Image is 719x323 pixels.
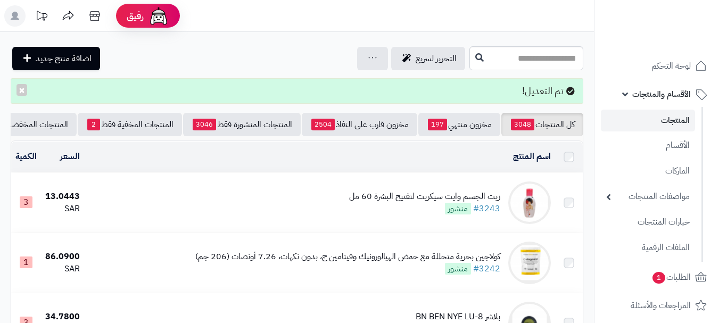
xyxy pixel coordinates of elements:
span: رفيق [127,10,144,22]
a: تحديثات المنصة [28,5,55,29]
img: ai-face.png [148,5,169,27]
a: مخزون قارب على النفاذ2504 [302,113,417,136]
a: مواصفات المنتجات [601,185,695,208]
div: بلاشر BN BEN NYE LU-8 [416,311,500,323]
span: 2504 [311,119,335,130]
div: SAR [45,203,80,215]
span: 1 [652,272,665,284]
span: اضافة منتج جديد [36,52,92,65]
a: كل المنتجات3048 [501,113,583,136]
div: 13.0443 [45,191,80,203]
span: الطلبات [651,270,691,285]
span: 3046 [193,119,216,130]
a: المنتجات المخفية فقط2 [78,113,182,136]
img: زيت الجسم وايت سيكريت لتفتيح البشرة 60 مل [508,181,551,224]
a: السعر [60,150,80,163]
span: لوحة التحكم [651,59,691,73]
a: المنتجات المنشورة فقط3046 [183,113,301,136]
span: 2 [87,119,100,130]
div: 86.0900 [45,251,80,263]
a: مخزون منتهي197 [418,113,500,136]
span: منشور [445,263,471,275]
div: تم التعديل! [11,78,583,104]
a: المنتجات [601,110,695,131]
a: المراجعات والأسئلة [601,293,713,318]
img: logo-2.png [647,28,709,51]
a: الطلبات1 [601,264,713,290]
a: اسم المنتج [513,150,551,163]
span: المراجعات والأسئلة [631,298,691,313]
a: الكمية [15,150,37,163]
a: الماركات [601,160,695,183]
span: الأقسام والمنتجات [632,87,691,102]
a: التحرير لسريع [391,47,465,70]
span: 1 [20,256,32,268]
button: × [16,84,27,96]
a: خيارات المنتجات [601,211,695,234]
span: منشور [445,203,471,214]
div: زيت الجسم وايت سيكريت لتفتيح البشرة 60 مل [349,191,500,203]
a: الملفات الرقمية [601,236,695,259]
img: كولاجين بحرية متحللة مع حمض الهيالورونيك وفيتامين ج، بدون نكهات، 7.26 أونصات (206 جم) [508,242,551,284]
span: 197 [428,119,447,130]
span: 3 [20,196,32,208]
a: لوحة التحكم [601,53,713,79]
div: SAR [45,263,80,275]
div: كولاجين بحرية متحللة مع حمض الهيالورونيك وفيتامين ج، بدون نكهات، 7.26 أونصات (206 جم) [195,251,500,263]
a: #3242 [473,262,500,275]
a: اضافة منتج جديد [12,47,100,70]
a: الأقسام [601,134,695,157]
span: التحرير لسريع [416,52,457,65]
div: 34.7800 [45,311,80,323]
span: 3048 [511,119,534,130]
a: #3243 [473,202,500,215]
